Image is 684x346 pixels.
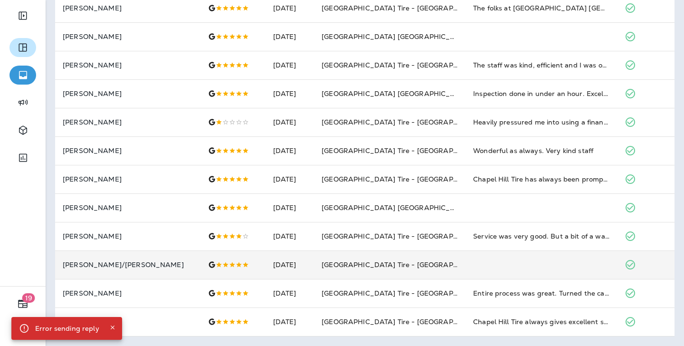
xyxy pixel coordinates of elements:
p: [PERSON_NAME] [63,318,193,326]
p: [PERSON_NAME] [63,33,193,40]
div: Heavily pressured me into using a finance application that added 60% to my cost, with no warning.... [473,117,609,127]
div: Error sending reply [35,320,99,337]
td: [DATE] [266,51,314,79]
p: [PERSON_NAME] [63,61,193,69]
p: [PERSON_NAME] [63,4,193,12]
button: Close [107,322,118,333]
div: Chapel Hill Tire always gives excellent service. [473,317,609,327]
span: [GEOGRAPHIC_DATA] Tire - [GEOGRAPHIC_DATA] [322,4,491,12]
td: [DATE] [266,136,314,165]
span: [GEOGRAPHIC_DATA] [GEOGRAPHIC_DATA] [322,89,471,98]
span: [GEOGRAPHIC_DATA] [GEOGRAPHIC_DATA] [322,32,471,41]
div: Service was very good. But a bit of a wait, even though I was there at exact appointment time. Ha... [473,231,609,241]
td: [DATE] [266,308,314,336]
div: Inspection done in under an hour. Excellent, friendly, and efficient [473,89,609,98]
div: The staff was kind, efficient and I was out of there in an hour! [473,60,609,70]
div: The folks at Chapel Hill Tire Woodcroft Durham gave me upfront pricing and attentive service. The... [473,3,609,13]
td: [DATE] [266,250,314,279]
p: [PERSON_NAME] [63,90,193,97]
p: [PERSON_NAME] [63,118,193,126]
span: [GEOGRAPHIC_DATA] Tire - [GEOGRAPHIC_DATA]. [322,175,493,183]
p: [PERSON_NAME] [63,175,193,183]
td: [DATE] [266,108,314,136]
p: [PERSON_NAME] [63,204,193,211]
td: [DATE] [266,165,314,193]
div: Wonderful as always. Very kind staff [473,146,609,155]
p: [PERSON_NAME] [63,147,193,154]
span: [GEOGRAPHIC_DATA] [GEOGRAPHIC_DATA] [322,203,471,212]
p: [PERSON_NAME] [63,289,193,297]
td: [DATE] [266,79,314,108]
button: 19 [9,294,36,313]
td: [DATE] [266,222,314,250]
button: Expand Sidebar [9,6,36,25]
span: [GEOGRAPHIC_DATA] Tire - [GEOGRAPHIC_DATA] [322,260,491,269]
p: [PERSON_NAME] [63,232,193,240]
div: Entire process was great. Turned the car back quickly. Jose was awesome! [473,288,609,298]
span: [GEOGRAPHIC_DATA] Tire - [GEOGRAPHIC_DATA] [322,146,491,155]
div: Chapel Hill Tire has always been prompt, thorough, and fair. In this case, a problem requiring th... [473,174,609,184]
p: [PERSON_NAME]/[PERSON_NAME] [63,261,193,269]
td: [DATE] [266,22,314,51]
td: [DATE] [266,279,314,308]
span: [GEOGRAPHIC_DATA] Tire - [GEOGRAPHIC_DATA] [322,317,491,326]
span: [GEOGRAPHIC_DATA] Tire - [GEOGRAPHIC_DATA] [322,118,491,126]
span: [GEOGRAPHIC_DATA] Tire - [GEOGRAPHIC_DATA] [322,61,491,69]
span: 19 [22,293,35,303]
span: [GEOGRAPHIC_DATA] Tire - [GEOGRAPHIC_DATA] [322,232,491,240]
span: [GEOGRAPHIC_DATA] Tire - [GEOGRAPHIC_DATA]. [322,289,493,298]
td: [DATE] [266,193,314,222]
